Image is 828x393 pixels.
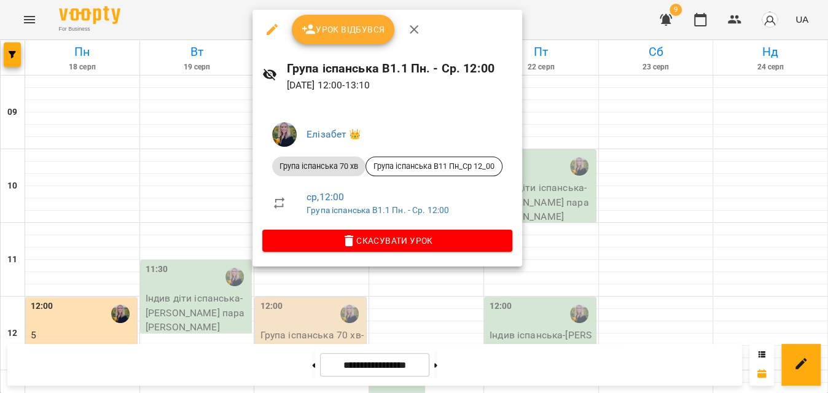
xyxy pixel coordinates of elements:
[365,157,502,176] div: Група іспанська В11 Пн_Ср 12_00
[366,161,502,172] span: Група іспанська В11 Пн_Ср 12_00
[302,22,385,37] span: Урок відбувся
[307,191,344,203] a: ср , 12:00
[272,122,297,147] img: 75de89a4d7282de39e3cdf562968464b.jpg
[272,233,502,248] span: Скасувати Урок
[287,78,512,93] p: [DATE] 12:00 - 13:10
[307,205,449,215] a: Група іспанська В1.1 Пн. - Ср. 12:00
[272,161,365,172] span: Група іспанська 70 хв
[287,59,512,78] h6: Група іспанська В1.1 Пн. - Ср. 12:00
[292,15,395,44] button: Урок відбувся
[262,230,512,252] button: Скасувати Урок
[307,128,361,140] a: Елізабет 👑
